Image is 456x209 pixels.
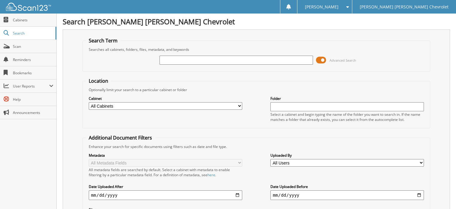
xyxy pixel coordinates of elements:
div: Optionally limit your search to a particular cabinet or folder [86,87,427,92]
span: Reminders [13,57,53,62]
div: Searches all cabinets, folders, files, metadata, and keywords [86,47,427,52]
span: Cabinets [13,17,53,23]
span: Scan [13,44,53,49]
label: Metadata [89,153,242,158]
img: scan123-logo-white.svg [6,3,51,11]
label: Uploaded By [270,153,424,158]
span: Announcements [13,110,53,115]
div: All metadata fields are searched by default. Select a cabinet with metadata to enable filtering b... [89,167,242,177]
span: [PERSON_NAME] [PERSON_NAME] Chevrolet [360,5,449,9]
span: Help [13,97,53,102]
label: Cabinet [89,96,242,101]
span: Advanced Search [329,58,356,63]
div: Enhance your search for specific documents using filters such as date and file type. [86,144,427,149]
input: end [270,190,424,200]
label: Date Uploaded Before [270,184,424,189]
label: Date Uploaded After [89,184,242,189]
span: User Reports [13,84,49,89]
input: start [89,190,242,200]
legend: Additional Document Filters [86,134,155,141]
span: Search [13,31,52,36]
span: Bookmarks [13,70,53,75]
legend: Search Term [86,37,121,44]
h1: Search [PERSON_NAME] [PERSON_NAME] Chevrolet [63,17,450,26]
div: Select a cabinet and begin typing the name of the folder you want to search in. If the name match... [270,112,424,122]
span: [PERSON_NAME] [305,5,338,9]
legend: Location [86,78,111,84]
label: Folder [270,96,424,101]
a: here [207,172,215,177]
